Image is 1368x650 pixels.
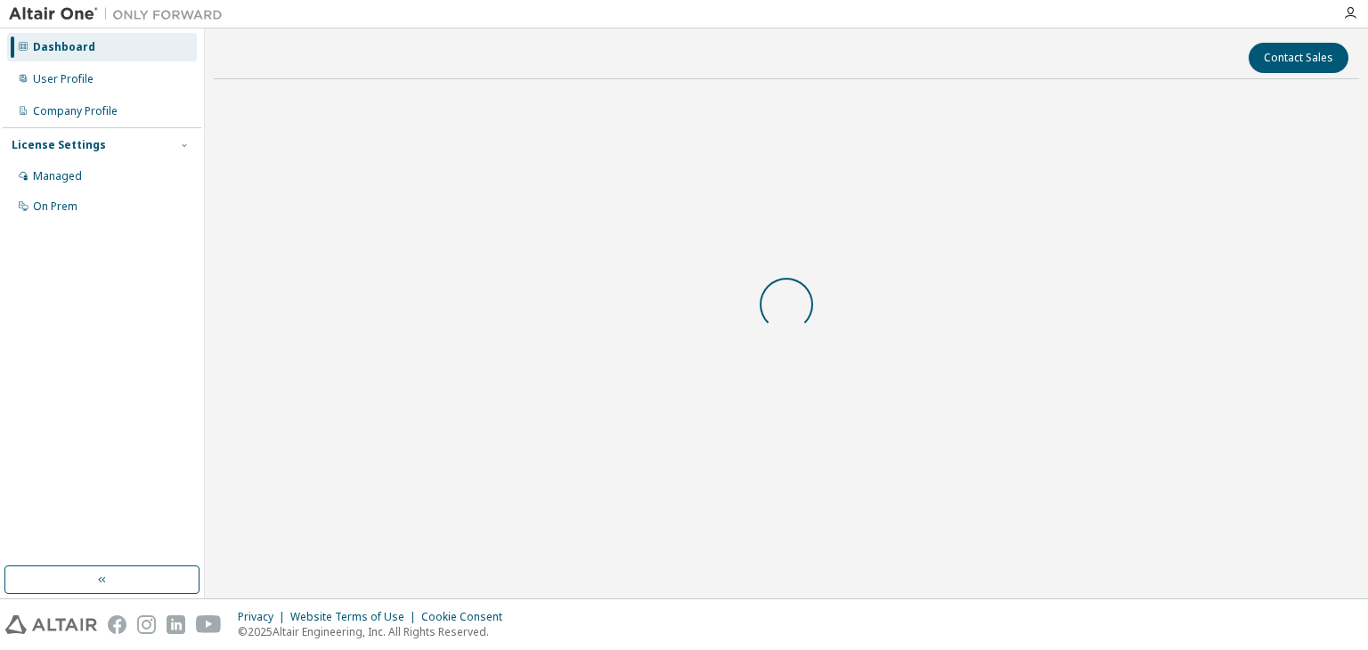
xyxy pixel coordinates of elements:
[196,615,222,634] img: youtube.svg
[9,5,232,23] img: Altair One
[421,610,513,624] div: Cookie Consent
[33,72,94,86] div: User Profile
[238,610,290,624] div: Privacy
[137,615,156,634] img: instagram.svg
[108,615,126,634] img: facebook.svg
[33,199,77,214] div: On Prem
[5,615,97,634] img: altair_logo.svg
[290,610,421,624] div: Website Terms of Use
[33,40,95,54] div: Dashboard
[1249,43,1348,73] button: Contact Sales
[167,615,185,634] img: linkedin.svg
[33,169,82,183] div: Managed
[238,624,513,639] p: © 2025 Altair Engineering, Inc. All Rights Reserved.
[33,104,118,118] div: Company Profile
[12,138,106,152] div: License Settings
